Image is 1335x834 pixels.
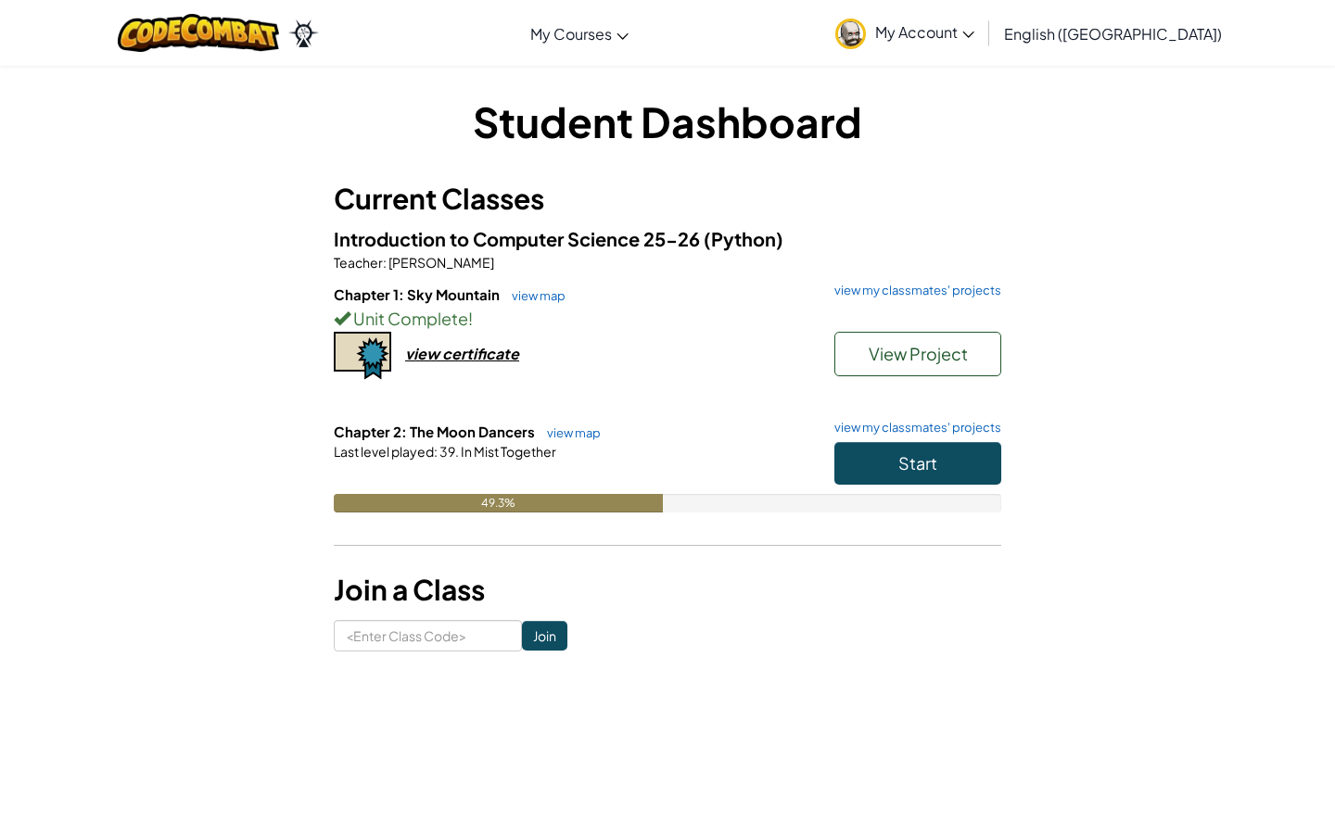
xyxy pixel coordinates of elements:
[869,343,968,364] span: View Project
[387,254,494,271] span: [PERSON_NAME]
[530,24,612,44] span: My Courses
[405,344,519,363] div: view certificate
[834,332,1001,376] button: View Project
[898,452,937,474] span: Start
[522,621,567,651] input: Join
[334,423,538,440] span: Chapter 2: The Moon Dancers
[118,14,280,52] img: CodeCombat logo
[704,227,783,250] span: (Python)
[334,227,704,250] span: Introduction to Computer Science 25-26
[383,254,387,271] span: :
[334,332,391,380] img: certificate-icon.png
[875,22,974,42] span: My Account
[288,19,318,47] img: Ozaria
[459,443,556,460] span: In Mist Together
[1004,24,1222,44] span: English ([GEOGRAPHIC_DATA])
[834,442,1001,485] button: Start
[502,288,566,303] a: view map
[434,443,438,460] span: :
[835,19,866,49] img: avatar
[334,494,663,512] div: 49.3%
[995,8,1231,58] a: English ([GEOGRAPHIC_DATA])
[334,285,502,303] span: Chapter 1: Sky Mountain
[334,93,1001,150] h1: Student Dashboard
[350,308,468,329] span: Unit Complete
[825,422,1001,434] a: view my classmates' projects
[826,4,984,62] a: My Account
[334,443,434,460] span: Last level played
[468,308,473,329] span: !
[521,8,638,58] a: My Courses
[334,254,383,271] span: Teacher
[334,569,1001,611] h3: Join a Class
[334,178,1001,220] h3: Current Classes
[538,425,601,440] a: view map
[438,443,459,460] span: 39.
[334,620,522,651] input: <Enter Class Code>
[334,344,519,363] a: view certificate
[825,284,1001,297] a: view my classmates' projects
